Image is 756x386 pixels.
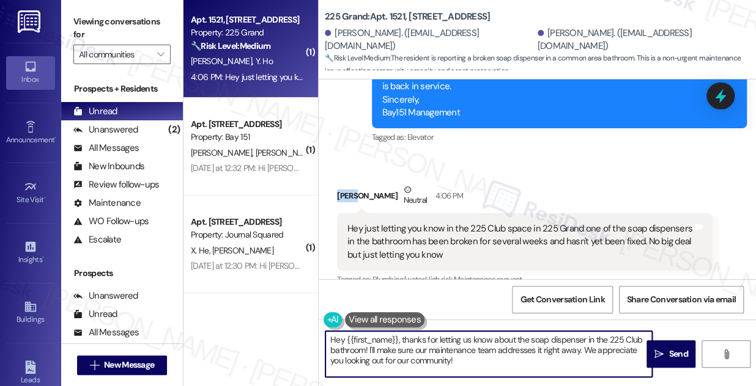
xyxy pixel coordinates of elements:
[61,82,183,95] div: Prospects + Residents
[407,132,434,142] span: Elevator
[44,194,46,202] span: •
[647,340,695,368] button: Send
[619,286,744,313] button: Share Conversation via email
[73,12,171,45] label: Viewing conversations for
[42,253,44,262] span: •
[191,245,212,256] span: X. He
[73,326,139,339] div: All Messages
[73,289,138,302] div: Unanswered
[432,189,463,202] div: 4:06 PM
[191,228,304,241] div: Property: Journal Squared
[73,105,117,118] div: Unread
[73,197,141,209] div: Maintenance
[401,183,429,209] div: Neutral
[538,27,747,53] div: [PERSON_NAME]. ([EMAIL_ADDRESS][DOMAIN_NAME])
[325,53,390,63] strong: 🔧 Risk Level: Medium
[73,178,159,191] div: Review follow-ups
[325,52,756,78] span: : The resident is reporting a broken soap dispenser in a common area bathroom. This is a non-urge...
[90,360,99,370] i: 
[54,134,56,142] span: •
[157,49,164,59] i: 
[73,308,117,321] div: Unread
[61,267,183,280] div: Prospects
[104,359,154,371] span: New Message
[256,56,273,67] span: Y. Ho
[6,177,55,209] a: Site Visit •
[425,274,454,285] span: High risk ,
[191,216,304,228] div: Apt. [STREET_ADDRESS]
[325,331,652,377] textarea: To enrich screen reader interactions, please activate Accessibility in Grammarly extension settings
[512,286,612,313] button: Get Conversation Link
[191,26,304,39] div: Property: 225 Grand
[73,123,138,136] div: Unanswered
[520,293,604,306] span: Get Conversation Link
[18,10,43,33] img: ResiDesk Logo
[627,293,736,306] span: Share Conversation via email
[325,10,490,23] b: 225 Grand: Apt. 1521, [STREET_ADDRESS]
[191,131,304,144] div: Property: Bay 151
[382,41,728,120] div: Hi [PERSON_NAME] and [PERSON_NAME]! Please be advised that elevator E2 in [STREET_ADDRESS] is cur...
[669,348,687,360] span: Send
[212,245,273,256] span: [PERSON_NAME]
[722,349,731,359] i: 
[165,120,183,139] div: (2)
[73,233,121,246] div: Escalate
[372,128,747,146] div: Tagged as:
[191,147,256,158] span: [PERSON_NAME]
[191,118,304,131] div: Apt. [STREET_ADDRESS]
[6,56,55,89] a: Inbox
[73,160,144,173] div: New Inbounds
[347,222,693,261] div: Hey just letting you know in the 225 Club space in 225 Grand one of the soap dispensers in the ba...
[337,183,713,213] div: [PERSON_NAME]
[454,274,522,285] span: Maintenance request
[654,349,664,359] i: 
[191,56,256,67] span: [PERSON_NAME]
[256,147,317,158] span: [PERSON_NAME]
[73,142,139,155] div: All Messages
[337,271,713,288] div: Tagged as:
[79,45,151,64] input: All communities
[6,236,55,269] a: Insights •
[73,215,149,228] div: WO Follow-ups
[6,296,55,329] a: Buildings
[77,355,168,375] button: New Message
[191,13,304,26] div: Apt. 1521, [STREET_ADDRESS]
[191,40,270,51] strong: 🔧 Risk Level: Medium
[372,274,425,285] span: Plumbing/water ,
[325,27,535,53] div: [PERSON_NAME]. ([EMAIL_ADDRESS][DOMAIN_NAME])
